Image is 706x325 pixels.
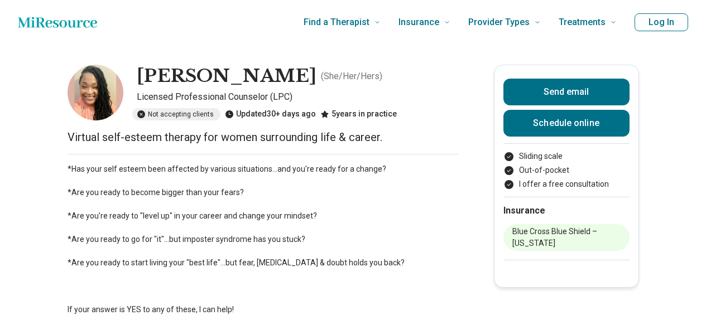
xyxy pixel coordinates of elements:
[503,151,630,190] ul: Payment options
[398,14,439,30] span: Insurance
[132,108,220,120] div: Not accepting clients
[68,65,123,120] img: Faith Doyle, Licensed Professional Counselor (LPC)
[18,11,97,33] a: Home page
[503,79,630,105] button: Send email
[503,178,630,190] li: I offer a free consultation
[503,224,630,251] li: Blue Cross Blue Shield – [US_STATE]
[503,151,630,162] li: Sliding scale
[468,14,530,30] span: Provider Types
[304,14,369,30] span: Find a Therapist
[559,14,606,30] span: Treatments
[635,13,688,31] button: Log In
[137,90,458,104] p: Licensed Professional Counselor (LPC)
[321,70,382,83] p: ( She/Her/Hers )
[503,110,630,137] a: Schedule online
[503,164,630,176] li: Out-of-pocket
[503,204,630,217] h2: Insurance
[137,65,316,88] h1: [PERSON_NAME]
[68,129,458,145] p: Virtual self-esteem therapy for women surrounding life & career.
[225,108,316,120] div: Updated 30+ days ago
[320,108,397,120] div: 5 years in practice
